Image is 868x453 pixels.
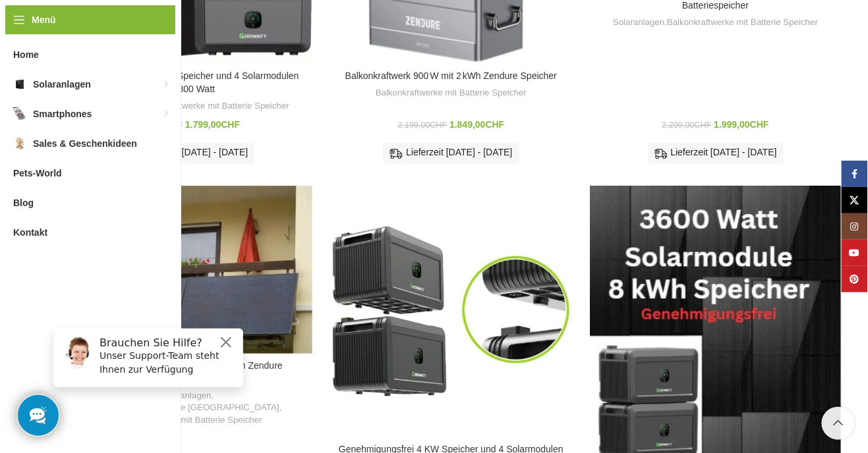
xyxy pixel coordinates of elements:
h6: Brauchen Sie Hilfe? [57,18,192,31]
span: Blog [13,191,34,215]
a: Balkonkraftwerke für die [GEOGRAPHIC_DATA] [92,402,279,414]
bdi: 1.999,00 [714,119,769,130]
a: YouTube Social Link [842,240,868,266]
a: Balkonkraftwerk 1780 Watt mit 4 KWh Zendure Batteriespeicher [61,186,312,354]
span: Kontakt [13,221,47,244]
a: Balkonkraftwerke mit Batterie Speicher [667,16,818,29]
button: Close [175,16,191,32]
span: CHF [430,120,447,130]
div: Lieferzeit [DATE] - [DATE] [383,143,519,163]
bdi: 2.299,00 [662,120,712,130]
span: Home [13,43,39,67]
span: CHF [221,119,240,130]
bdi: 1.799,00 [185,119,240,130]
a: Pinterest Social Link [842,266,868,292]
a: Balkonkraftwerke mit Batterie Speicher [376,87,527,99]
bdi: 2.199,00 [397,120,447,130]
a: Balkonkraftwerk 1780 Watt mit 4 KWh Zendure Batteriespeicher [91,360,283,384]
a: Facebook Social Link [842,161,868,187]
img: Customer service [18,18,51,51]
span: CHF [486,119,505,130]
a: Instagram Social Link [842,213,868,240]
a: Genehmigungsfrei 4 KW Speicher und 4 Solarmodulen mit 1800 Watt [326,186,577,437]
a: Balkonkraftwerke mit Batterie Speicher [138,100,289,113]
a: Scroll to top button [822,407,855,440]
img: Smartphones [13,107,26,120]
img: Sales & Geschenkideen [13,137,26,150]
span: CHF [750,119,769,130]
div: Lieferzeit [DATE] - [DATE] [119,143,254,163]
a: Balkonkraftwerk 900 W mit 2 kWh Zendure Speicher [345,70,557,81]
div: , , [68,390,306,427]
span: CHF [695,120,712,130]
span: Pets-World [13,161,62,185]
span: Smartphones [33,102,92,126]
a: Balkonkraftwerke mit Batterie Speicher [111,414,262,427]
img: Solaranlagen [13,78,26,91]
a: Solaranlagen [613,16,664,29]
bdi: 1.849,00 [449,119,504,130]
span: Solaranlagen [33,72,91,96]
div: , [68,100,306,113]
span: Sales & Geschenkideen [33,132,137,155]
a: X Social Link [842,187,868,213]
a: Genehmigungsfrei 2 KW Speicher und 4 Solarmodulen mit 1800 Watt [74,70,299,94]
div: , [596,16,834,29]
span: Menü [32,13,56,27]
p: Unser Support-Team steht Ihnen zur Verfügung [57,31,192,59]
div: Lieferzeit [DATE] - [DATE] [648,143,784,163]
